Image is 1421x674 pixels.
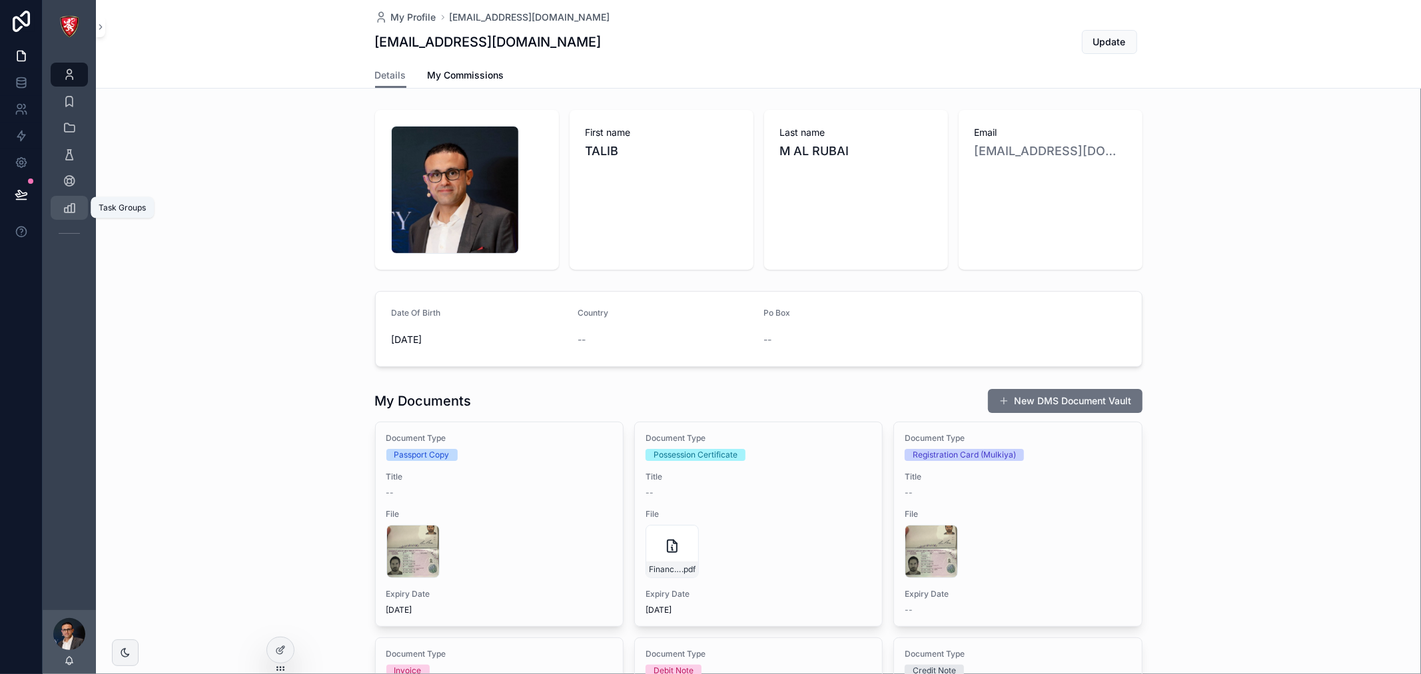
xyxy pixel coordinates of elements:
span: Email [975,126,1127,139]
span: Details [375,69,406,82]
div: Possession Certificate [654,449,737,461]
span: Document Type [646,649,871,659]
div: Registration Card (Mulkiya) [913,449,1016,461]
h1: My Documents [375,392,472,410]
span: First name [586,126,737,139]
h1: [EMAIL_ADDRESS][DOMAIN_NAME] [375,33,602,51]
a: [EMAIL_ADDRESS][DOMAIN_NAME] [975,142,1127,161]
span: My Commissions [428,69,504,82]
span: Document Type [386,649,612,659]
span: -- [646,488,654,498]
span: File [386,509,612,519]
span: Title [646,472,871,482]
a: Document TypePossession CertificateTitle--FileFinance_Declaration_Form_PkC1NpVDRtcf.pdfExpiry Dat... [634,422,883,627]
span: -- [764,333,772,346]
span: -- [905,605,913,615]
span: [DATE] [392,333,568,346]
span: Country [578,308,608,318]
span: Update [1093,35,1126,49]
span: M AL RUBAI [780,142,932,161]
img: App logo [59,16,80,37]
a: My Commissions [428,63,504,90]
span: TALIB [586,142,737,161]
a: Document TypePassport CopyTitle--FileExpiry Date[DATE] [375,422,624,627]
span: Title [386,472,612,482]
button: Update [1082,30,1137,54]
span: Document Type [646,433,871,444]
span: [DATE] [386,605,612,615]
span: Expiry Date [905,589,1131,599]
span: File [905,509,1131,519]
span: Document Type [905,649,1131,659]
span: .pdf [682,564,696,575]
span: [DATE] [646,605,871,615]
span: Document Type [386,433,612,444]
span: -- [905,488,913,498]
span: File [646,509,871,519]
span: Date Of Birth [392,308,441,318]
span: Finance_Declaration_Form_PkC1NpVDRtcf [649,564,682,575]
span: My Profile [391,11,436,24]
a: My Profile [375,11,436,24]
div: Task Groups [99,202,146,213]
a: Document TypeRegistration Card (Mulkiya)Title--FileExpiry Date-- [893,422,1142,627]
span: Document Type [905,433,1131,444]
span: Expiry Date [646,589,871,599]
span: Expiry Date [386,589,612,599]
button: New DMS Document Vault [988,389,1143,413]
span: -- [386,488,394,498]
div: scrollable content [43,53,96,261]
div: Passport Copy [394,449,450,461]
a: [EMAIL_ADDRESS][DOMAIN_NAME] [450,11,610,24]
span: -- [578,333,586,346]
span: Last name [780,126,932,139]
span: Po Box [764,308,791,318]
span: Title [905,472,1131,482]
a: Details [375,63,406,89]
